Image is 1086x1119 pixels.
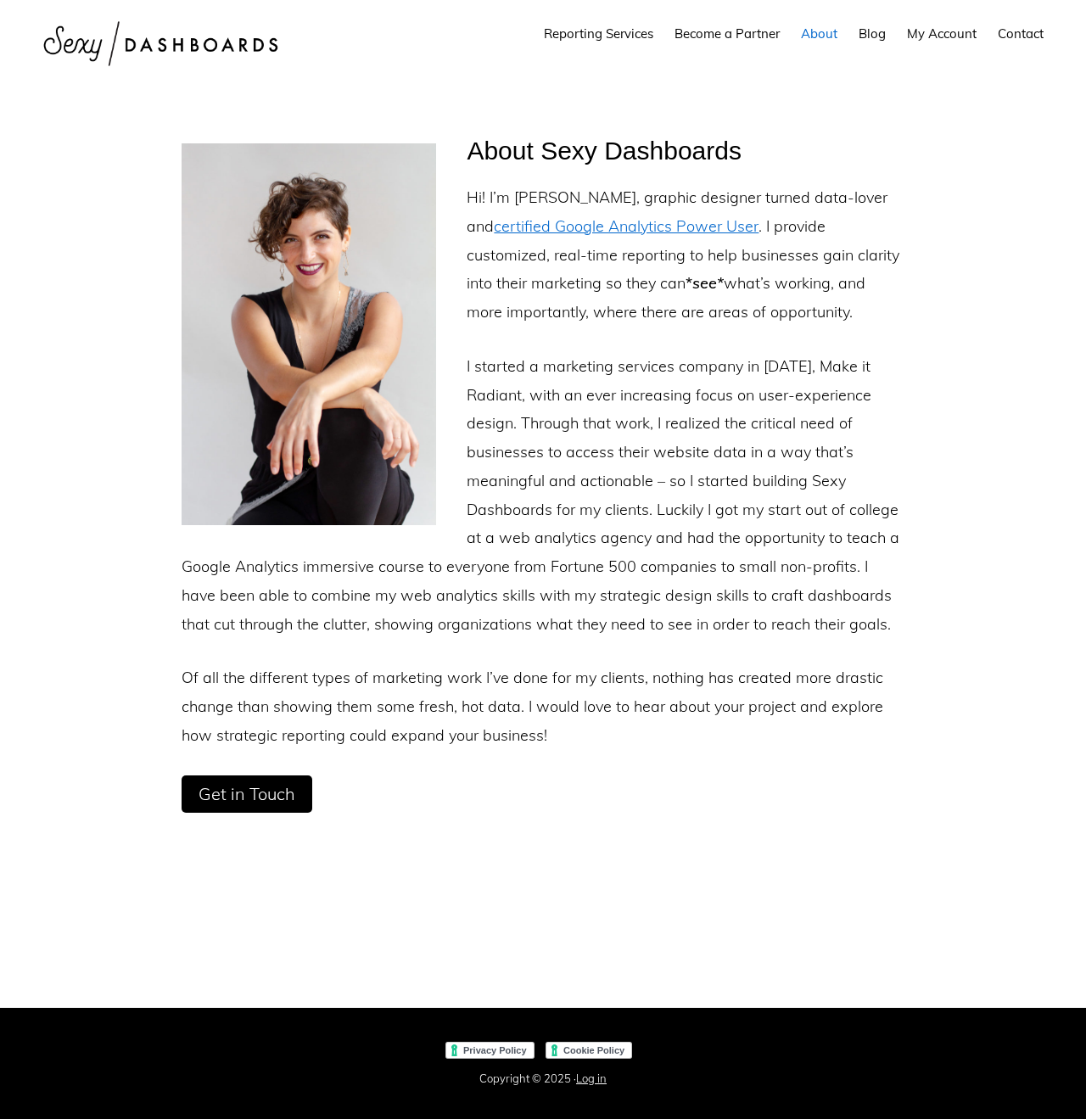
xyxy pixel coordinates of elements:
a: Contact [989,10,1052,57]
a: About [792,10,846,57]
a: My Account [898,10,985,57]
a: Reporting Services [535,10,662,57]
a: Get in Touch [182,775,312,813]
a: Log in [576,1071,607,1088]
img: Sexy Dashboards [34,8,288,79]
span: My Account [907,25,977,42]
nav: Main [535,10,1052,57]
p: Of all the different types of marketing work I’ve done for my clients, nothing has created more d... [182,663,904,749]
span: Blog [859,25,886,42]
span: Become a Partner [675,25,780,42]
a: Become a Partner [666,10,788,57]
span: About [801,25,837,42]
iframe: Cookie Policy [546,1042,641,1060]
a: Blog [850,10,894,57]
a: certified Google Analytics Power User [494,216,759,236]
p: Hi! I’m [PERSON_NAME], graphic designer turned data-lover and . I provide customized, real-time r... [182,183,904,327]
span: Contact [998,25,1044,42]
article: About Sexy Dashboards [255,102,831,831]
h2: About Sexy Dashboards [182,136,904,166]
iframe: Privacy Policy [445,1042,543,1060]
p: I started a marketing services company in [DATE], Make it Radiant, with an ever increasing focus ... [182,352,904,639]
span: Reporting Services [544,25,653,42]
